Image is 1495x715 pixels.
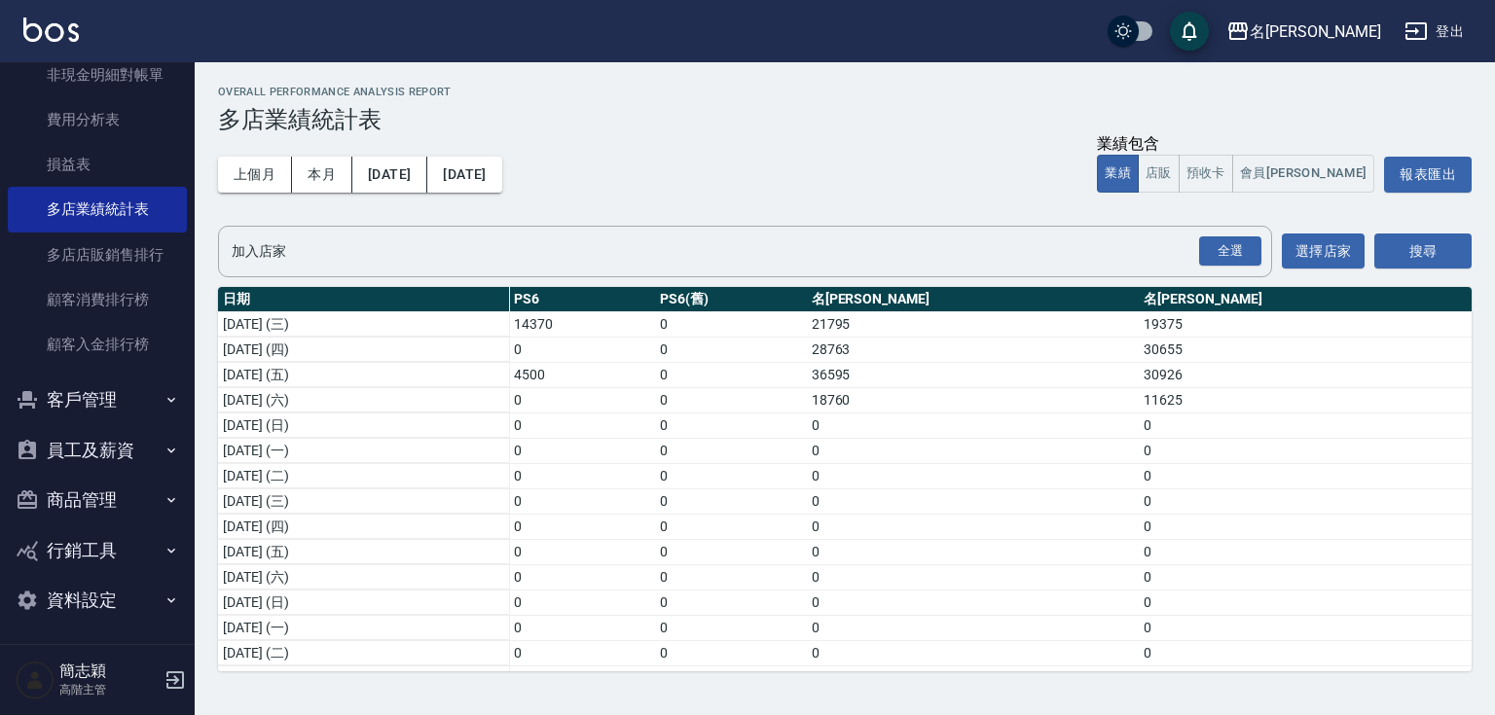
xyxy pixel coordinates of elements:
div: 全選 [1199,236,1261,267]
td: [DATE] (三) [218,665,509,691]
td: 0 [807,514,1140,539]
td: 0 [1139,665,1472,691]
th: 日期 [218,287,509,312]
td: 30926 [1139,362,1472,387]
td: 0 [1139,539,1472,564]
button: [DATE] [427,157,501,193]
td: 0 [807,488,1140,514]
td: 0 [1139,412,1472,438]
td: 0 [807,539,1140,564]
th: PS6 [509,287,655,312]
td: [DATE] (三) [218,311,509,337]
td: [DATE] (三) [218,488,509,514]
td: 0 [807,640,1140,665]
p: 高階主管 [59,681,159,698]
td: 0 [655,539,806,564]
td: [DATE] (二) [218,463,509,488]
td: 0 [655,564,806,590]
td: 0 [1139,488,1472,514]
td: [DATE] (六) [218,387,509,412]
td: 0 [509,412,655,438]
td: 0 [807,665,1140,691]
button: 業績 [1097,155,1139,193]
td: 30655 [1139,337,1472,362]
td: 0 [1139,438,1472,463]
h5: 簡志穎 [59,661,159,681]
a: 非現金明細對帳單 [8,53,187,97]
td: 0 [655,514,806,539]
td: [DATE] (五) [218,362,509,387]
td: [DATE] (日) [218,590,509,615]
td: 0 [655,362,806,387]
th: 名[PERSON_NAME] [807,287,1140,312]
td: 36595 [807,362,1140,387]
td: [DATE] (四) [218,514,509,539]
button: 資料設定 [8,575,187,626]
button: 搜尋 [1374,233,1472,269]
img: Person [16,661,55,699]
td: 0 [807,412,1140,438]
td: 0 [509,488,655,514]
td: [DATE] (一) [218,438,509,463]
td: [DATE] (六) [218,564,509,590]
td: [DATE] (日) [218,412,509,438]
button: 名[PERSON_NAME] [1219,12,1389,52]
button: 會員[PERSON_NAME] [1232,155,1375,193]
td: 0 [655,463,806,488]
button: save [1170,12,1209,51]
th: PS6(舊) [655,287,806,312]
button: 選擇店家 [1282,233,1365,269]
td: 0 [509,438,655,463]
td: 0 [655,640,806,665]
td: 0 [509,564,655,590]
td: 0 [509,665,655,691]
button: 員工及薪資 [8,425,187,476]
td: 0 [1139,615,1472,640]
td: 0 [655,311,806,337]
td: 0 [655,590,806,615]
td: 0 [509,615,655,640]
a: 報表匯出 [1384,163,1472,182]
td: [DATE] (二) [218,640,509,665]
td: 0 [1139,514,1472,539]
td: 0 [509,539,655,564]
button: 報表匯出 [1384,157,1472,193]
td: 0 [1139,463,1472,488]
td: 19375 [1139,311,1472,337]
div: 業績包含 [1097,134,1374,155]
td: 0 [509,463,655,488]
td: [DATE] (五) [218,539,509,564]
button: 上個月 [218,157,292,193]
td: 28763 [807,337,1140,362]
button: 商品管理 [8,475,187,525]
th: 名[PERSON_NAME] [1139,287,1472,312]
button: 本月 [292,157,352,193]
td: 0 [807,615,1140,640]
button: 預收卡 [1179,155,1233,193]
a: 費用分析表 [8,97,187,142]
div: 名[PERSON_NAME] [1250,19,1381,44]
button: [DATE] [352,157,427,193]
td: 4500 [509,362,655,387]
a: 顧客入金排行榜 [8,322,187,367]
td: 0 [509,514,655,539]
button: 登出 [1397,14,1472,50]
img: Logo [23,18,79,42]
td: 0 [509,590,655,615]
button: 行銷工具 [8,525,187,576]
td: 0 [509,640,655,665]
td: 0 [1139,590,1472,615]
td: 0 [509,387,655,412]
td: 0 [509,337,655,362]
td: 0 [655,412,806,438]
a: 多店業績統計表 [8,187,187,232]
td: 0 [807,438,1140,463]
td: 21795 [807,311,1140,337]
input: 店家名稱 [227,234,1234,268]
button: 客戶管理 [8,375,187,425]
td: [DATE] (四) [218,337,509,362]
h3: 多店業績統計表 [218,106,1472,133]
td: 0 [807,463,1140,488]
a: 顧客消費排行榜 [8,277,187,322]
a: 損益表 [8,142,187,187]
